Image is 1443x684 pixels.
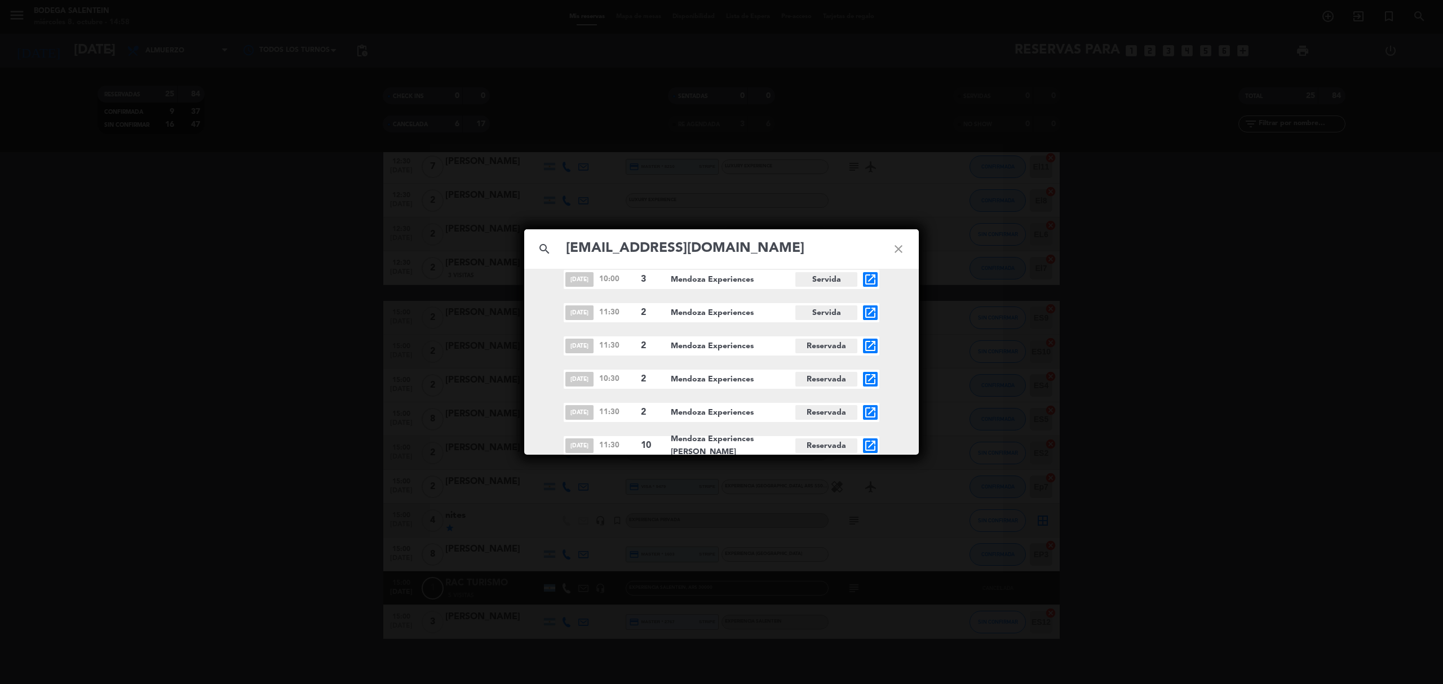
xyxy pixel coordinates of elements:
[641,405,661,420] span: 2
[599,340,635,352] span: 11:30
[864,339,877,353] i: open_in_new
[864,306,877,319] i: open_in_new
[524,229,565,269] i: search
[599,406,635,418] span: 11:30
[795,272,857,287] span: Servida
[599,273,635,285] span: 10:00
[864,439,877,452] i: open_in_new
[565,339,594,353] span: [DATE]
[599,307,635,318] span: 11:30
[599,373,635,385] span: 10:30
[599,439,635,451] span: 11:30
[641,305,661,320] span: 2
[565,272,594,287] span: [DATE]
[671,373,795,386] span: Mendoza Experiences
[795,438,857,453] span: Reservada
[641,272,661,287] span: 3
[671,433,795,459] span: Mendoza Experiences [PERSON_NAME]
[565,372,594,387] span: [DATE]
[565,237,878,260] input: Buscar reservas
[565,405,594,420] span: [DATE]
[565,305,594,320] span: [DATE]
[864,273,877,286] i: open_in_new
[795,405,857,420] span: Reservada
[671,406,795,419] span: Mendoza Experiences
[671,340,795,353] span: Mendoza Experiences
[878,229,919,269] i: close
[671,273,795,286] span: Mendoza Experiences
[864,406,877,419] i: open_in_new
[641,339,661,353] span: 2
[641,438,661,453] span: 10
[641,372,661,387] span: 2
[671,307,795,319] span: Mendoza Experiences
[565,438,594,453] span: [DATE]
[795,339,857,353] span: Reservada
[795,372,857,387] span: Reservada
[795,305,857,320] span: Servida
[864,372,877,386] i: open_in_new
